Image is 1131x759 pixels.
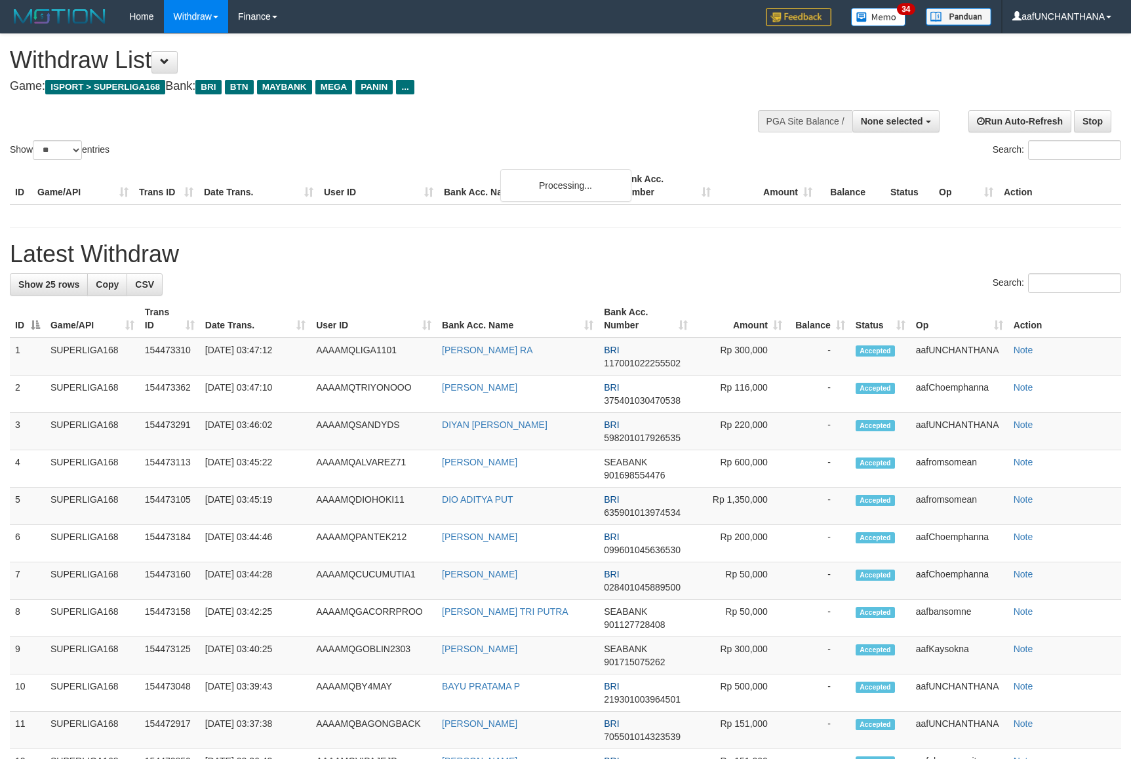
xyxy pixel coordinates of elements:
td: SUPERLIGA168 [45,674,140,712]
th: Bank Acc. Number: activate to sort column ascending [599,300,693,338]
td: AAAAMQSANDYDS [311,413,437,450]
th: Trans ID: activate to sort column ascending [140,300,200,338]
div: Processing... [500,169,631,202]
span: Copy [96,279,119,290]
span: Copy 375401030470538 to clipboard [604,395,681,406]
td: 9 [10,637,45,674]
span: Accepted [856,682,895,693]
a: [PERSON_NAME] [442,532,517,542]
td: Rp 300,000 [693,637,787,674]
span: Copy 028401045889500 to clipboard [604,582,681,593]
td: aafUNCHANTHANA [911,413,1008,450]
th: Date Trans.: activate to sort column ascending [200,300,311,338]
td: 154472917 [140,712,200,749]
td: 154473291 [140,413,200,450]
td: Rp 151,000 [693,712,787,749]
span: Accepted [856,345,895,357]
td: [DATE] 03:39:43 [200,674,311,712]
td: - [787,674,850,712]
td: AAAAMQPANTEK212 [311,525,437,562]
a: Note [1014,494,1033,505]
h1: Withdraw List [10,47,741,73]
td: Rp 200,000 [693,525,787,562]
a: [PERSON_NAME] [442,644,517,654]
td: [DATE] 03:46:02 [200,413,311,450]
td: 3 [10,413,45,450]
td: - [787,376,850,413]
a: Note [1014,644,1033,654]
th: Amount [716,167,818,204]
span: Accepted [856,532,895,543]
td: SUPERLIGA168 [45,712,140,749]
td: 7 [10,562,45,600]
a: Note [1014,606,1033,617]
td: 154473158 [140,600,200,637]
a: Note [1014,718,1033,729]
td: aafUNCHANTHANA [911,338,1008,376]
td: AAAAMQTRIYONOOO [311,376,437,413]
a: CSV [127,273,163,296]
td: 5 [10,488,45,525]
label: Show entries [10,140,109,160]
th: Balance: activate to sort column ascending [787,300,850,338]
span: None selected [861,116,923,126]
a: Copy [87,273,127,296]
td: - [787,338,850,376]
span: Copy 598201017926535 to clipboard [604,433,681,443]
td: 154473310 [140,338,200,376]
td: aafChoemphanna [911,525,1008,562]
img: Button%20Memo.svg [851,8,906,26]
a: [PERSON_NAME] [442,457,517,467]
a: [PERSON_NAME] TRI PUTRA [442,606,568,617]
td: 10 [10,674,45,712]
td: AAAAMQGACORRPROO [311,600,437,637]
td: AAAAMQBAGONGBACK [311,712,437,749]
td: - [787,600,850,637]
td: SUPERLIGA168 [45,637,140,674]
td: 1 [10,338,45,376]
td: SUPERLIGA168 [45,450,140,488]
td: SUPERLIGA168 [45,338,140,376]
td: aafbansomne [911,600,1008,637]
span: Copy 705501014323539 to clipboard [604,731,681,742]
td: 154473105 [140,488,200,525]
span: Accepted [856,644,895,655]
td: aafChoemphanna [911,376,1008,413]
button: None selected [852,110,940,132]
span: BRI [604,419,619,430]
a: Note [1014,345,1033,355]
td: Rp 50,000 [693,600,787,637]
img: Feedback.jpg [766,8,831,26]
td: - [787,413,850,450]
img: panduan.png [926,8,991,26]
span: BRI [604,569,619,579]
td: 154473125 [140,637,200,674]
td: AAAAMQALVAREZ71 [311,450,437,488]
th: Bank Acc. Name: activate to sort column ascending [437,300,599,338]
td: - [787,712,850,749]
td: 154473160 [140,562,200,600]
a: Note [1014,681,1033,691]
h4: Game: Bank: [10,80,741,93]
span: ISPORT > SUPERLIGA168 [45,80,165,94]
span: Copy 117001022255502 to clipboard [604,358,681,368]
span: MEGA [315,80,353,94]
td: aafKaysokna [911,637,1008,674]
td: Rp 500,000 [693,674,787,712]
span: Show 25 rows [18,279,79,290]
a: [PERSON_NAME] [442,718,517,729]
img: MOTION_logo.png [10,7,109,26]
span: Copy 901698554476 to clipboard [604,470,665,480]
th: Status [885,167,934,204]
label: Search: [993,273,1121,293]
span: Accepted [856,570,895,581]
td: 8 [10,600,45,637]
a: Note [1014,419,1033,430]
span: SEABANK [604,644,647,654]
span: Copy 635901013974534 to clipboard [604,507,681,518]
span: 34 [897,3,915,15]
td: 2 [10,376,45,413]
span: BRI [604,681,619,691]
h1: Latest Withdraw [10,241,1121,267]
th: Amount: activate to sort column ascending [693,300,787,338]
